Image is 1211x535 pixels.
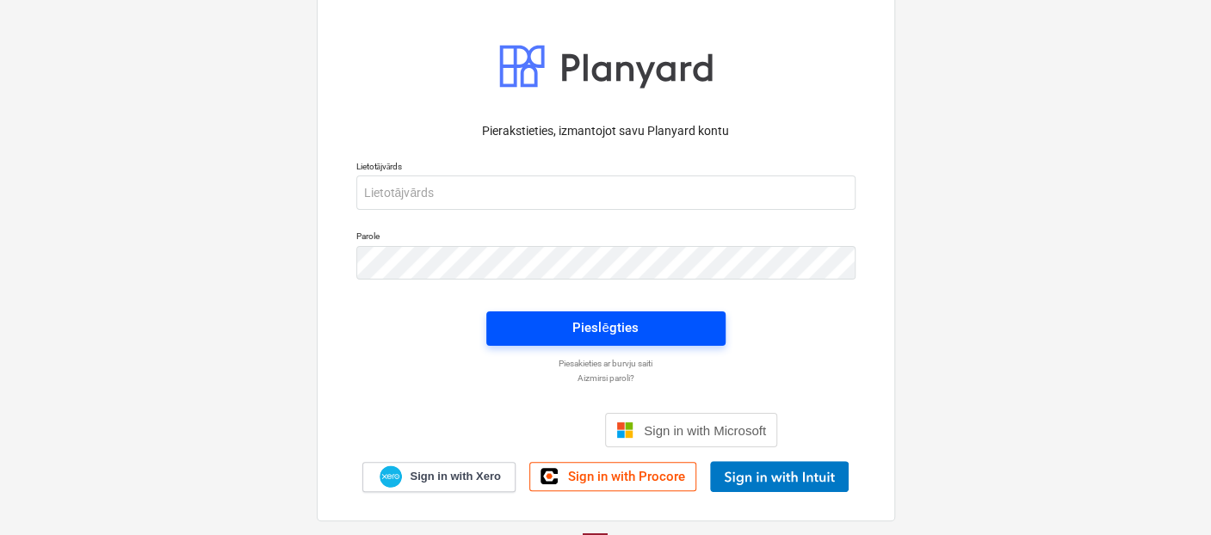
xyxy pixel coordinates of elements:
span: Sign in with Xero [410,469,500,484]
a: Aizmirsi paroli? [348,372,864,384]
a: Sign in with Procore [529,462,696,491]
span: Sign in with Microsoft [644,423,766,438]
a: Piesakieties ar burvju saiti [348,358,864,369]
input: Lietotājvārds [356,175,856,210]
p: Parole [356,231,856,245]
img: Xero logo [380,465,402,489]
a: Sign in with Xero [362,462,516,492]
iframe: Chat Widget [1125,452,1211,535]
iframe: Sign in with Google Button [425,411,600,449]
p: Pierakstieties, izmantojot savu Planyard kontu [356,122,856,140]
button: Pieslēgties [486,311,726,346]
p: Lietotājvārds [356,161,856,175]
img: Microsoft logo [616,421,633,439]
span: Sign in with Procore [568,469,685,484]
div: Pieslēgties [572,317,638,339]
